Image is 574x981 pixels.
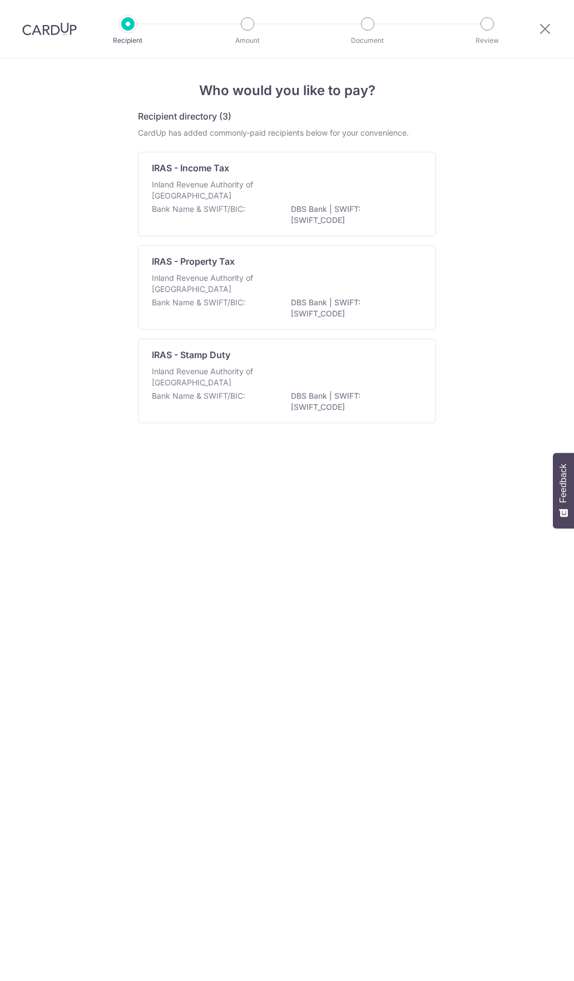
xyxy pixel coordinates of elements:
p: Inland Revenue Authority of [GEOGRAPHIC_DATA] [152,272,270,295]
p: DBS Bank | SWIFT: [SWIFT_CODE] [291,204,415,226]
p: IRAS - Property Tax [152,255,235,268]
p: IRAS - Stamp Duty [152,348,230,361]
p: Document [326,35,409,46]
p: Recipient [87,35,169,46]
p: Inland Revenue Authority of [GEOGRAPHIC_DATA] [152,366,270,388]
p: DBS Bank | SWIFT: [SWIFT_CODE] [291,390,415,413]
p: IRAS - Income Tax [152,161,229,175]
p: Bank Name & SWIFT/BIC: [152,204,245,215]
p: Review [446,35,528,46]
p: DBS Bank | SWIFT: [SWIFT_CODE] [291,297,415,319]
span: Feedback [558,464,568,503]
h4: Who would you like to pay? [138,81,436,101]
p: Bank Name & SWIFT/BIC: [152,390,245,402]
h5: Recipient directory (3) [138,110,231,123]
button: Feedback - Show survey [553,453,574,528]
div: CardUp has added commonly-paid recipients below for your convenience. [138,127,436,138]
p: Bank Name & SWIFT/BIC: [152,297,245,308]
iframe: Opens a widget where you can find more information [503,948,563,975]
p: Inland Revenue Authority of [GEOGRAPHIC_DATA] [152,179,270,201]
p: Amount [206,35,289,46]
img: CardUp [22,22,77,36]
